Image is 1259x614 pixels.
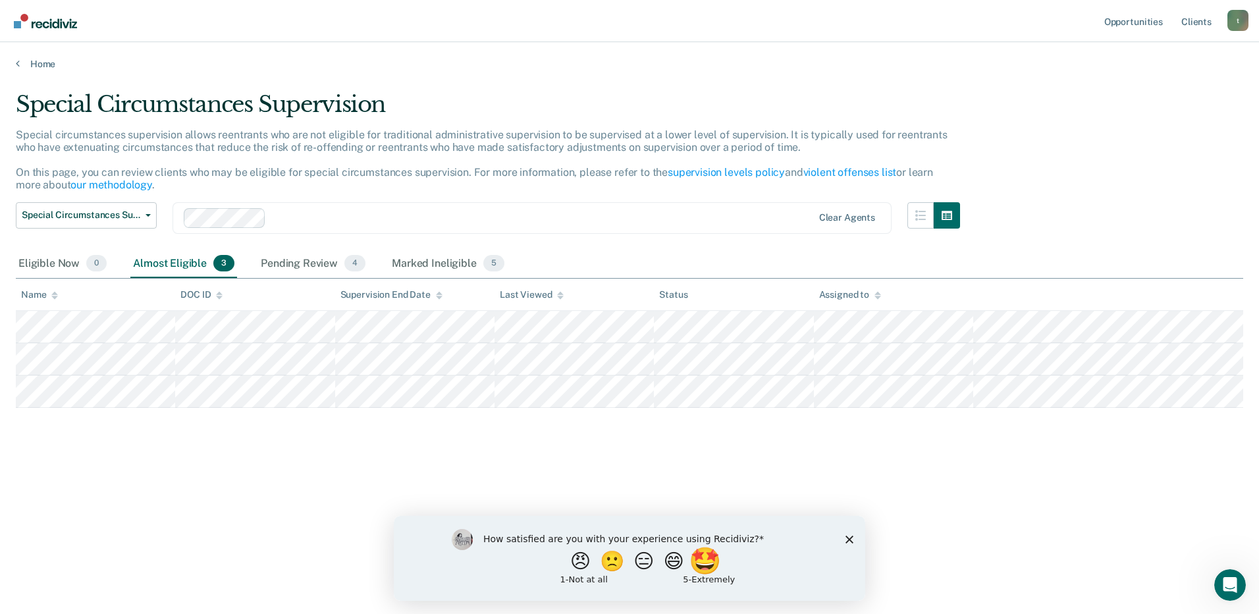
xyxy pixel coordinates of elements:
span: 0 [86,255,107,272]
a: Home [16,58,1243,70]
iframe: Survey by Kim from Recidiviz [394,516,865,601]
div: Status [659,289,687,300]
div: DOC ID [180,289,223,300]
button: Profile dropdown button [1227,10,1248,31]
div: Name [21,289,58,300]
a: supervision levels policy [668,166,785,179]
a: our methodology [70,179,152,191]
a: violent offenses list [803,166,897,179]
div: Assigned to [819,289,881,300]
iframe: Intercom live chat [1214,569,1246,601]
span: 3 [213,255,234,272]
div: Supervision End Date [340,289,442,300]
div: t [1227,10,1248,31]
div: Marked Ineligible5 [389,250,507,279]
div: Eligible Now0 [16,250,109,279]
span: Special Circumstances Supervision [22,209,140,221]
img: Recidiviz [14,14,77,28]
div: Clear agents [819,212,875,223]
div: Almost Eligible3 [130,250,237,279]
div: Last Viewed [500,289,564,300]
div: Special Circumstances Supervision [16,91,960,128]
span: 4 [344,255,365,272]
span: 5 [483,255,504,272]
p: Special circumstances supervision allows reentrants who are not eligible for traditional administ... [16,128,948,192]
div: Pending Review4 [258,250,368,279]
button: Special Circumstances Supervision [16,202,157,229]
